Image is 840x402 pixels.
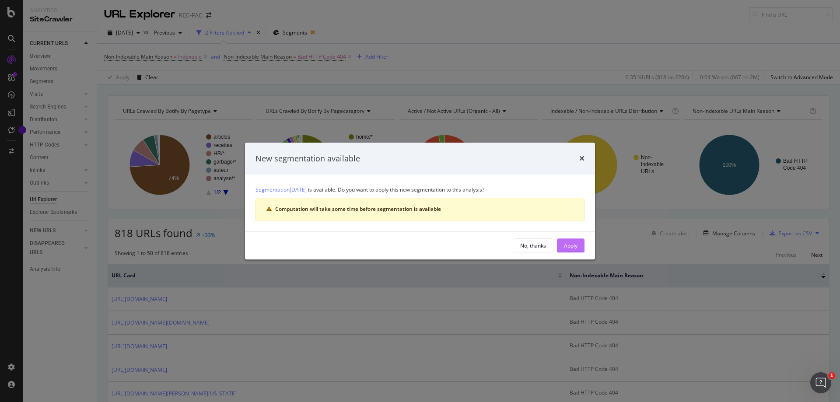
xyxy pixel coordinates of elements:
div: Apply [564,242,577,249]
div: New segmentation available [255,153,360,164]
button: No, thanks [513,238,553,252]
div: Computation will take some time before segmentation is available [275,205,574,213]
button: Apply [557,238,584,252]
div: No, thanks [520,242,546,249]
iframe: Intercom live chat [810,372,831,393]
span: 1 [828,372,835,379]
div: times [579,153,584,164]
div: modal [245,143,595,260]
a: Segmentation[DATE] [255,185,307,194]
div: is available. Do you want to apply this new segmentation to this analysis? [245,175,595,231]
div: warning banner [255,198,584,220]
